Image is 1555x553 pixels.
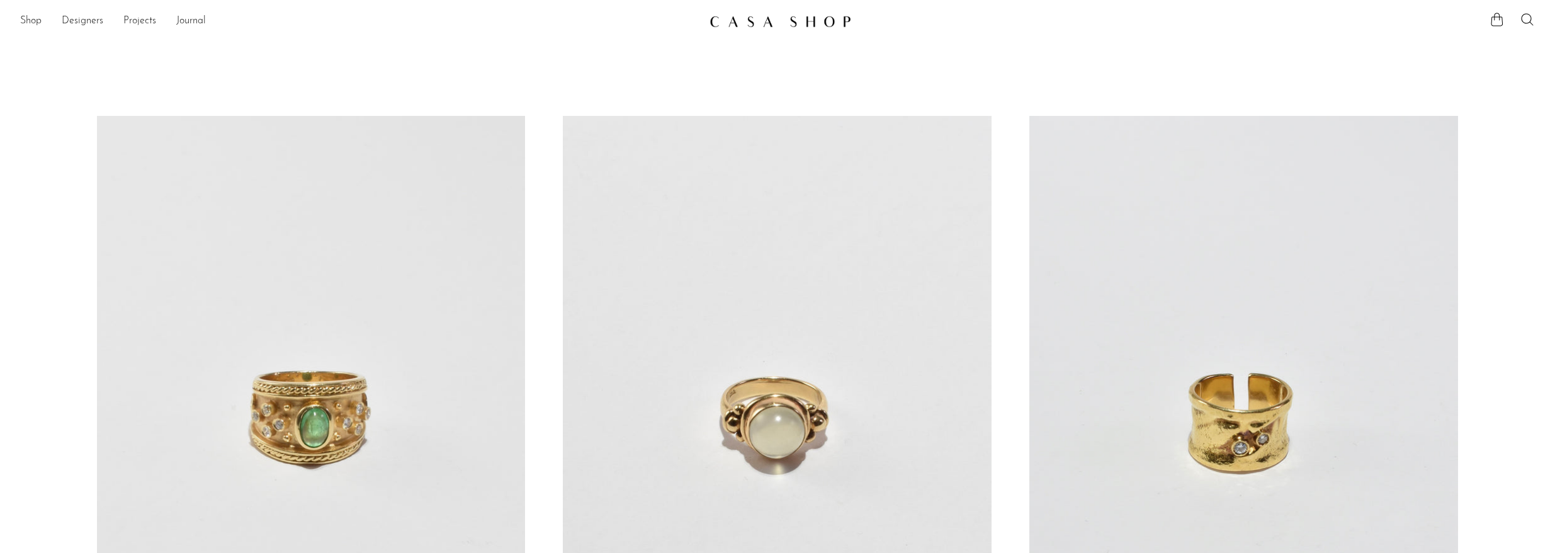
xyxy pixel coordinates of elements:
a: Designers [62,13,103,30]
a: Shop [20,13,42,30]
ul: NEW HEADER MENU [20,11,699,32]
a: Journal [176,13,206,30]
nav: Desktop navigation [20,11,699,32]
a: Projects [123,13,156,30]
